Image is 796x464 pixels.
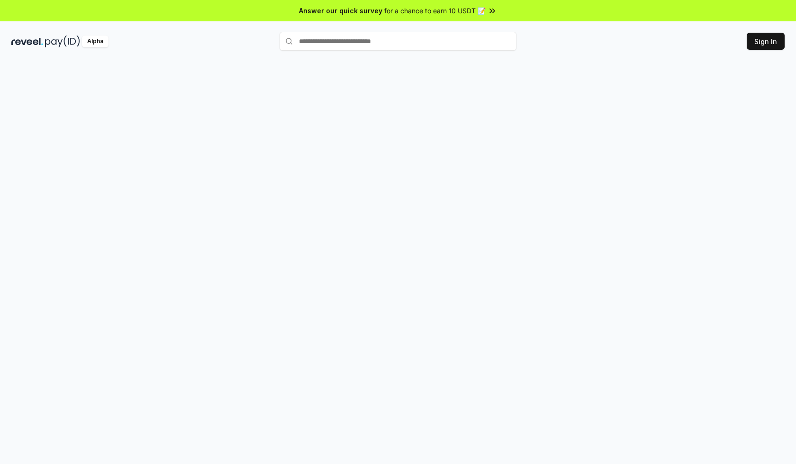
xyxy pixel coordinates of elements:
[11,36,43,47] img: reveel_dark
[299,6,382,16] span: Answer our quick survey
[45,36,80,47] img: pay_id
[384,6,486,16] span: for a chance to earn 10 USDT 📝
[82,36,109,47] div: Alpha
[747,33,785,50] button: Sign In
